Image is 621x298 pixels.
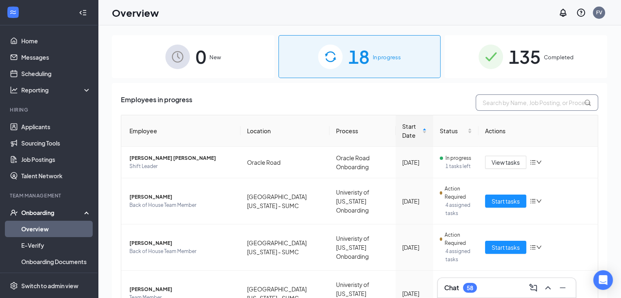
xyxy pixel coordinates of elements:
svg: UserCheck [10,208,18,217]
input: Search by Name, Job Posting, or Process [476,94,598,111]
span: [PERSON_NAME] [129,239,234,247]
span: Back of House Team Member [129,247,234,255]
span: New [209,53,221,61]
div: Open Intercom Messenger [593,270,613,290]
a: E-Verify [21,237,91,253]
th: Process [329,115,396,147]
span: Back of House Team Member [129,201,234,209]
span: Status [440,126,466,135]
a: Activity log [21,270,91,286]
a: Job Postings [21,151,91,168]
div: [DATE] [402,243,427,252]
div: Reporting [21,86,91,94]
div: [DATE] [402,289,427,298]
div: [DATE] [402,197,427,206]
td: [GEOGRAPHIC_DATA][US_STATE] - SUMC [240,178,329,224]
span: In progress [445,154,471,162]
th: Actions [479,115,598,147]
div: Switch to admin view [21,282,78,290]
div: [DATE] [402,158,427,167]
th: Employee [121,115,240,147]
span: down [536,198,542,204]
div: Onboarding [21,208,84,217]
span: bars [530,244,536,251]
div: 58 [467,285,473,291]
a: Messages [21,49,91,65]
h1: Overview [112,6,159,20]
span: Employees in progress [121,94,192,111]
button: Minimize [556,281,569,294]
span: 4 assigned tasks [445,247,472,264]
span: Start tasks [492,243,520,252]
button: Start tasks [485,241,526,254]
svg: QuestionInfo [576,8,586,18]
button: ChevronUp [541,281,554,294]
span: Action Required [445,231,472,247]
a: Talent Network [21,168,91,184]
span: Action Required [445,185,472,201]
span: bars [530,159,536,166]
td: Oracle Road Onboarding [329,147,396,178]
td: Univeristy of [US_STATE] Onboarding [329,224,396,271]
span: Start Date [402,122,421,140]
a: Onboarding Documents [21,253,91,270]
span: down [536,159,542,165]
h3: Chat [444,283,459,292]
th: Status [433,115,479,147]
svg: ComposeMessage [528,283,538,293]
span: Completed [544,53,574,61]
span: 135 [509,43,541,71]
svg: WorkstreamLogo [9,8,17,16]
td: Oracle Road [240,147,329,178]
span: Shift Leader [129,162,234,170]
span: [PERSON_NAME] [129,285,234,294]
svg: Settings [10,282,18,290]
span: 4 assigned tasks [445,201,472,217]
span: 18 [348,43,369,71]
span: down [536,244,542,250]
th: Location [240,115,329,147]
span: Start tasks [492,197,520,206]
span: bars [530,198,536,204]
td: Univeristy of [US_STATE] Onboarding [329,178,396,224]
a: Sourcing Tools [21,135,91,151]
span: 1 tasks left [445,162,472,170]
div: Team Management [10,192,89,199]
span: Action Required [445,277,472,294]
span: 0 [196,43,206,71]
svg: Analysis [10,86,18,94]
button: ComposeMessage [527,281,540,294]
span: [PERSON_NAME] [PERSON_NAME] [129,154,234,162]
span: In progress [373,53,401,61]
button: View tasks [485,156,526,169]
a: Overview [21,221,91,237]
svg: Notifications [558,8,568,18]
svg: Collapse [79,9,87,17]
span: [PERSON_NAME] [129,193,234,201]
a: Applicants [21,119,91,135]
a: Scheduling [21,65,91,82]
a: Home [21,33,91,49]
svg: Minimize [558,283,568,293]
svg: ChevronUp [543,283,553,293]
div: FV [596,9,602,16]
div: Hiring [10,106,89,113]
span: View tasks [492,158,520,167]
td: [GEOGRAPHIC_DATA][US_STATE] - SUMC [240,224,329,271]
button: Start tasks [485,195,526,208]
